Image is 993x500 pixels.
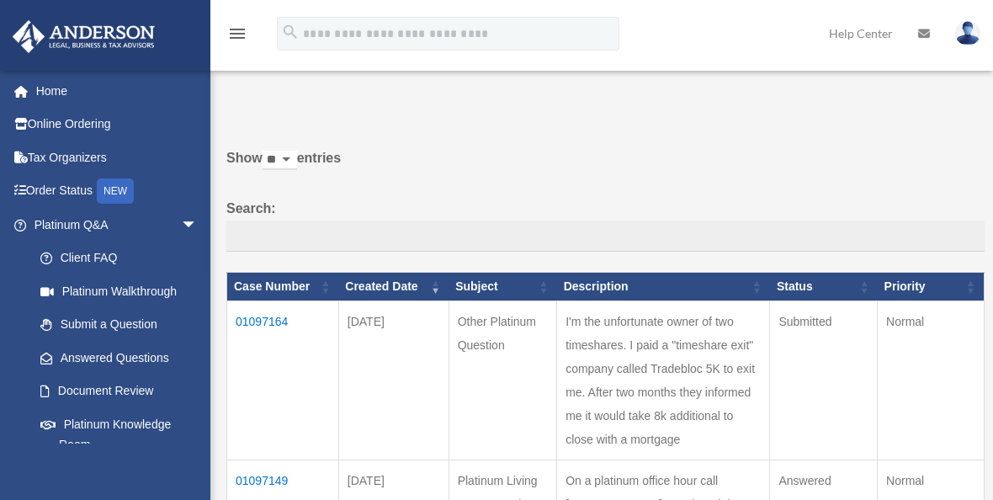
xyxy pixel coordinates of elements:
[770,301,878,460] td: Submitted
[12,174,223,209] a: Order StatusNEW
[226,197,985,253] label: Search:
[557,301,770,460] td: I'm the unfortunate owner of two timeshares. I paid a "timeshare exit" company called Tradebloc 5...
[24,407,215,461] a: Platinum Knowledge Room
[449,273,556,301] th: Subject: activate to sort column ascending
[12,208,215,242] a: Platinum Q&Aarrow_drop_down
[24,341,206,375] a: Answered Questions
[24,308,215,342] a: Submit a Question
[24,242,215,275] a: Client FAQ
[97,178,134,204] div: NEW
[12,108,223,141] a: Online Ordering
[24,274,215,308] a: Platinum Walkthrough
[227,29,247,44] a: menu
[24,375,215,408] a: Document Review
[449,301,556,460] td: Other Platinum Question
[878,301,985,460] td: Normal
[955,21,980,45] img: User Pic
[181,208,215,242] span: arrow_drop_down
[8,20,160,53] img: Anderson Advisors Platinum Portal
[226,221,985,253] input: Search:
[227,301,339,460] td: 01097164
[12,74,223,108] a: Home
[557,273,770,301] th: Description: activate to sort column ascending
[878,273,985,301] th: Priority: activate to sort column ascending
[226,146,985,187] label: Show entries
[12,141,223,174] a: Tax Organizers
[227,24,247,44] i: menu
[770,273,878,301] th: Status: activate to sort column ascending
[263,151,297,170] select: Showentries
[227,273,339,301] th: Case Number: activate to sort column ascending
[338,273,449,301] th: Created Date: activate to sort column ascending
[338,301,449,460] td: [DATE]
[281,23,300,41] i: search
